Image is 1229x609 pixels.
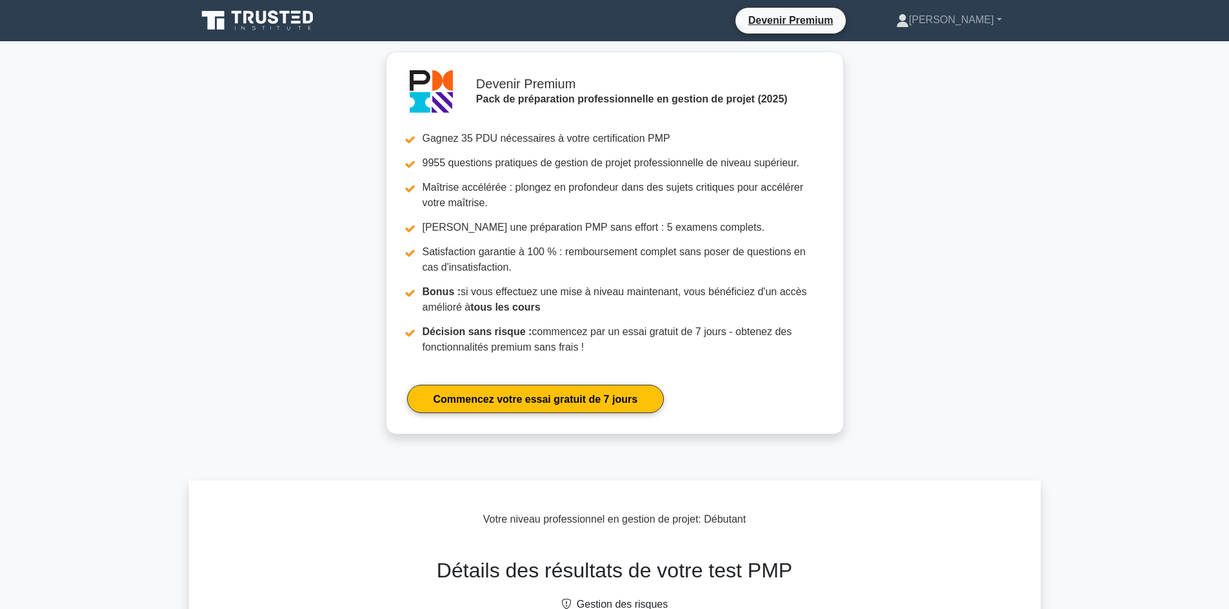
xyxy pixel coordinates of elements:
[909,14,994,25] font: [PERSON_NAME]
[748,15,834,26] font: Devenir Premium
[437,559,792,582] font: Détails des résultats de votre test PMP
[698,514,746,525] font: : Débutant
[741,12,841,28] a: Devenir Premium
[483,514,699,525] font: Votre niveau professionnel en gestion de projet
[407,385,664,412] a: Commencez votre essai gratuit de 7 jours
[865,7,1033,33] a: [PERSON_NAME]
